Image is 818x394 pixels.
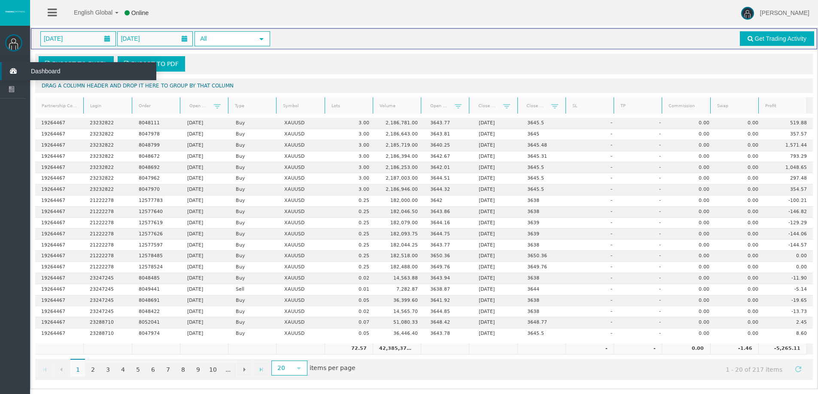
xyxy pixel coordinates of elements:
td: 0.00 [716,284,764,295]
td: 8048672 [132,151,181,162]
td: 3643.77 [424,118,473,129]
span: Export to PDF [131,60,179,67]
td: 0.25 [327,251,375,262]
td: - [570,118,618,129]
td: -11.90 [764,273,813,284]
td: -146.82 [764,207,813,218]
td: 21222278 [84,195,132,207]
td: [DATE] [473,151,521,162]
td: Buy [230,240,278,251]
td: XAUUSD [278,284,327,295]
td: - [570,184,618,195]
td: [DATE] [181,162,230,173]
td: [DATE] [473,273,521,284]
td: 3639 [521,229,570,240]
td: 793.29 [764,151,813,162]
td: XAUUSD [278,151,327,162]
td: [DATE] [473,184,521,195]
td: 0.00 [716,118,764,129]
td: Buy [230,251,278,262]
td: 0.00 [764,262,813,273]
td: 23232822 [84,151,132,162]
td: [DATE] [181,251,230,262]
td: XAUUSD [278,162,327,173]
td: Buy [230,273,278,284]
td: 0.00 [667,251,715,262]
td: 3638 [521,195,570,207]
td: 3644.75 [424,229,473,240]
td: 0.00 [716,162,764,173]
td: 21222278 [84,218,132,229]
td: 3644.16 [424,218,473,229]
td: [DATE] [473,262,521,273]
td: 1,571.44 [764,140,813,151]
td: XAUUSD [278,173,327,184]
td: - [618,251,667,262]
td: [DATE] [473,140,521,151]
td: - [570,229,618,240]
span: All [195,32,254,45]
td: [DATE] [473,129,521,140]
td: 21222278 [84,240,132,251]
td: 0.00 [667,262,715,273]
td: 3638 [521,240,570,251]
td: 182,518.00 [375,251,424,262]
td: 182,044.25 [375,240,424,251]
a: Profit [760,100,805,112]
td: 36,399.60 [375,295,424,307]
td: [DATE] [181,284,230,295]
td: XAUUSD [278,218,327,229]
td: - [618,118,667,129]
td: 1,048.65 [764,162,813,173]
td: 0.25 [327,195,375,207]
td: 3639 [521,218,570,229]
td: [DATE] [473,118,521,129]
td: 19264467 [35,284,84,295]
td: 3649.76 [424,262,473,273]
td: XAUUSD [278,295,327,307]
td: 3644.51 [424,173,473,184]
td: 12577626 [132,229,181,240]
td: - [570,207,618,218]
td: 19264467 [35,273,84,284]
td: XAUUSD [278,251,327,262]
td: XAUUSD [278,273,327,284]
td: 3645 [521,129,570,140]
td: 2,186,946.00 [375,184,424,195]
td: Buy [230,140,278,151]
td: 3.00 [327,162,375,173]
td: 0.00 [716,195,764,207]
td: 0.00 [667,218,715,229]
td: XAUUSD [278,262,327,273]
td: 19264467 [35,195,84,207]
td: 0.00 [716,218,764,229]
td: 12577640 [132,207,181,218]
td: - [618,240,667,251]
td: - [570,129,618,140]
td: [DATE] [181,273,230,284]
td: 0.00 [667,173,715,184]
td: 0.00 [764,251,813,262]
td: 19264467 [35,295,84,307]
td: 19264467 [35,218,84,229]
td: - [570,295,618,307]
td: 23232822 [84,129,132,140]
td: Buy [230,262,278,273]
td: 23247245 [84,295,132,307]
td: 0.05 [327,295,375,307]
td: 0.25 [327,262,375,273]
td: - [570,273,618,284]
td: 3645.5 [521,184,570,195]
td: [DATE] [181,195,230,207]
td: 0.00 [716,262,764,273]
a: Dashboard [2,62,156,80]
td: 3642.01 [424,162,473,173]
a: Order [133,100,179,112]
td: 3650.36 [424,251,473,262]
a: Close Price [521,100,551,111]
span: [DATE] [41,33,65,45]
td: 8047970 [132,184,181,195]
a: SL [567,100,612,112]
td: - [570,284,618,295]
td: Sell [230,284,278,295]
